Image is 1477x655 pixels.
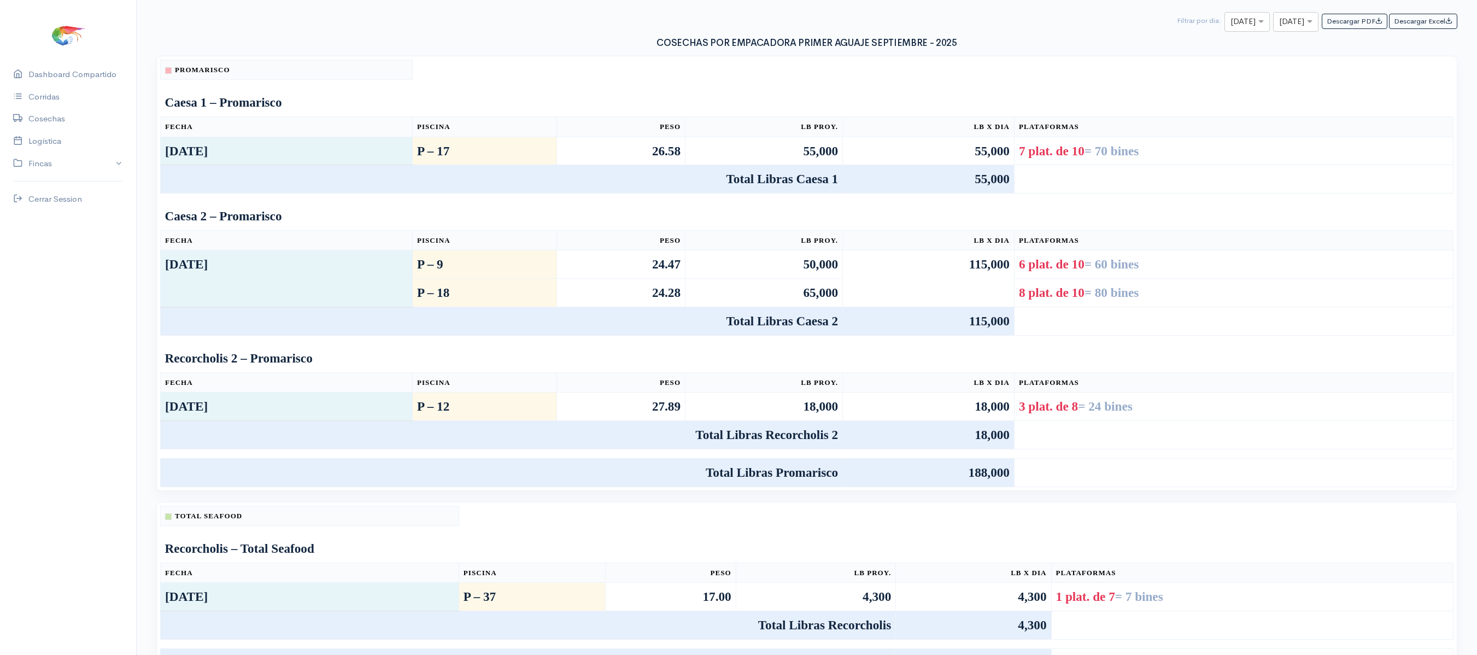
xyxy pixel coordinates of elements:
[1177,12,1221,26] div: Filtrar por dia:
[1051,563,1453,583] th: Plataformas
[843,250,1015,307] td: 115,000
[1322,14,1387,30] button: Descargar PDF
[161,506,459,526] th: Total Seafood
[736,563,896,583] th: Lb Proy.
[412,279,556,307] td: P – 18
[412,372,556,393] th: Piscina
[412,393,556,421] td: P – 12
[557,250,685,279] td: 24.47
[1085,144,1139,158] span: = 70 bines
[412,230,556,250] th: Piscina
[161,583,459,611] td: [DATE]
[557,372,685,393] th: Peso
[161,307,843,336] td: Total Libras Caesa 2
[161,372,413,393] th: Fecha
[161,250,413,307] td: [DATE]
[161,202,1453,230] td: Caesa 2 – Promarisco
[557,279,685,307] td: 24.28
[161,393,413,421] td: [DATE]
[161,117,413,137] th: Fecha
[161,611,896,640] td: Total Libras Recorcholis
[161,563,459,583] th: Fecha
[161,344,1453,372] td: Recorcholis 2 – Promarisco
[161,230,413,250] th: Fecha
[685,230,843,250] th: Lb Proy.
[161,458,843,487] td: Total Libras Promarisco
[1019,255,1449,274] div: 6 plat. de 10
[843,137,1015,165] td: 55,000
[1014,117,1453,137] th: Plataformas
[843,307,1015,336] td: 115,000
[1085,285,1139,300] span: = 80 bines
[843,393,1015,421] td: 18,000
[1389,14,1457,30] button: Descargar Excel
[843,165,1015,194] td: 55,000
[412,250,556,279] td: P – 9
[843,372,1015,393] th: Lb x Dia
[161,165,843,194] td: Total Libras Caesa 1
[412,117,556,137] th: Piscina
[843,117,1015,137] th: Lb x Dia
[557,137,685,165] td: 26.58
[1014,372,1453,393] th: Plataformas
[606,563,736,583] th: Peso
[685,372,843,393] th: Lb Proy.
[896,563,1051,583] th: Lb x Dia
[1078,399,1133,413] span: = 24 bines
[843,230,1015,250] th: Lb x Dia
[685,137,843,165] td: 55,000
[606,583,736,611] td: 17.00
[161,535,1453,563] td: Recorcholis – Total Seafood
[1056,587,1449,606] div: 1 plat. de 7
[161,420,843,449] td: Total Libras Recorcholis 2
[685,279,843,307] td: 65,000
[685,393,843,421] td: 18,000
[459,583,605,611] td: P – 37
[557,393,685,421] td: 27.89
[1019,397,1449,416] div: 3 plat. de 8
[1019,283,1449,302] div: 8 plat. de 10
[557,117,685,137] th: Peso
[896,611,1051,640] td: 4,300
[459,563,605,583] th: Piscina
[843,458,1015,487] td: 188,000
[896,583,1051,611] td: 4,300
[736,583,896,611] td: 4,300
[685,117,843,137] th: Lb Proy.
[843,420,1015,449] td: 18,000
[1019,142,1449,161] div: 7 plat. de 10
[685,250,843,279] td: 50,000
[161,89,1453,116] td: Caesa 1 – Promarisco
[161,60,413,80] th: Promarisco
[156,38,1457,49] h3: COSECHAS POR EMPACADORA PRIMER AGUAJE SEPTIEMBRE - 2025
[1014,230,1453,250] th: Plataformas
[557,230,685,250] th: Peso
[161,137,413,165] td: [DATE]
[1085,257,1139,271] span: = 60 bines
[1115,589,1163,604] span: = 7 bines
[412,137,556,165] td: P – 17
